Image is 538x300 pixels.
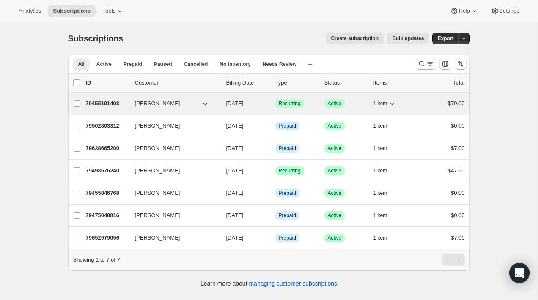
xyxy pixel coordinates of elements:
[279,212,296,219] span: Prepaid
[373,98,397,109] button: 1 item
[154,61,172,68] span: Paused
[226,79,269,87] p: Billing Date
[135,234,180,242] span: [PERSON_NAME]
[279,167,301,174] span: Recurring
[328,235,342,241] span: Active
[373,232,397,244] button: 1 item
[102,8,115,14] span: Tools
[373,165,397,177] button: 1 item
[86,142,465,154] div: 79628665200[PERSON_NAME][DATE]InfoPrepaidSuccessActive1 item$7.00
[86,165,465,177] div: 79498576240[PERSON_NAME][DATE]SuccessRecurringSuccessActive1 item$47.50
[73,256,120,264] p: Showing 1 to 7 of 7
[373,235,387,241] span: 1 item
[373,123,387,129] span: 1 item
[279,100,301,107] span: Recurring
[14,5,46,17] button: Analytics
[48,5,96,17] button: Subscriptions
[86,232,465,244] div: 79652979056[PERSON_NAME][DATE]InfoPrepaidSuccessActive1 item$7.00
[275,79,318,87] div: Type
[263,61,297,68] span: Needs Review
[86,79,465,87] div: IDCustomerBilling DateTypeStatusItemsTotal
[328,100,342,107] span: Active
[226,212,244,218] span: [DATE]
[279,145,296,152] span: Prepaid
[448,167,465,174] span: $47.50
[135,189,180,197] span: [PERSON_NAME]
[96,61,112,68] span: Active
[53,8,91,14] span: Subscriptions
[442,254,465,266] nav: Pagination
[135,79,220,87] p: Customer
[326,33,384,44] button: Create subscription
[451,145,465,151] span: $7.00
[499,8,519,14] span: Settings
[303,58,317,70] button: Create new view
[130,119,214,133] button: [PERSON_NAME]
[387,33,429,44] button: Bulk updates
[451,190,465,196] span: $0.00
[279,190,296,196] span: Prepaid
[135,99,180,108] span: [PERSON_NAME]
[184,61,208,68] span: Cancelled
[86,120,465,132] div: 79502803312[PERSON_NAME][DATE]InfoPrepaidSuccessActive1 item$0.00
[432,33,458,44] button: Export
[373,190,387,196] span: 1 item
[86,166,128,175] p: 79498576240
[86,189,128,197] p: 79455846768
[135,122,180,130] span: [PERSON_NAME]
[451,235,465,241] span: $7.00
[220,61,250,68] span: No inventory
[124,61,142,68] span: Prepaid
[373,142,397,154] button: 1 item
[78,61,85,68] span: All
[135,166,180,175] span: [PERSON_NAME]
[445,5,483,17] button: Help
[135,211,180,220] span: [PERSON_NAME]
[226,190,244,196] span: [DATE]
[373,100,387,107] span: 1 item
[453,79,464,87] p: Total
[130,97,214,110] button: [PERSON_NAME]
[226,235,244,241] span: [DATE]
[135,144,180,153] span: [PERSON_NAME]
[130,209,214,222] button: [PERSON_NAME]
[437,35,453,42] span: Export
[455,58,467,70] button: Sort the results
[86,99,128,108] p: 79455191408
[373,210,397,221] button: 1 item
[373,79,416,87] div: Items
[226,167,244,174] span: [DATE]
[328,167,342,174] span: Active
[200,279,337,288] p: Learn more about
[226,145,244,151] span: [DATE]
[373,120,397,132] button: 1 item
[373,167,387,174] span: 1 item
[130,164,214,177] button: [PERSON_NAME]
[130,231,214,245] button: [PERSON_NAME]
[439,58,451,70] button: Customize table column order and visibility
[130,186,214,200] button: [PERSON_NAME]
[328,123,342,129] span: Active
[86,122,128,130] p: 79502803312
[328,212,342,219] span: Active
[416,58,436,70] button: Search and filter results
[130,142,214,155] button: [PERSON_NAME]
[324,79,367,87] p: Status
[86,234,128,242] p: 79652979056
[331,35,379,42] span: Create subscription
[279,123,296,129] span: Prepaid
[373,145,387,152] span: 1 item
[226,100,244,106] span: [DATE]
[86,210,465,221] div: 79475048816[PERSON_NAME][DATE]InfoPrepaidSuccessActive1 item$0.00
[86,79,128,87] p: ID
[86,144,128,153] p: 79628665200
[68,34,124,43] span: Subscriptions
[86,211,128,220] p: 79475048816
[249,280,337,287] a: managing customer subscriptions
[392,35,424,42] span: Bulk updates
[86,187,465,199] div: 79455846768[PERSON_NAME][DATE]InfoPrepaidSuccessActive1 item$0.00
[451,212,465,218] span: $0.00
[373,212,387,219] span: 1 item
[328,145,342,152] span: Active
[97,5,129,17] button: Tools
